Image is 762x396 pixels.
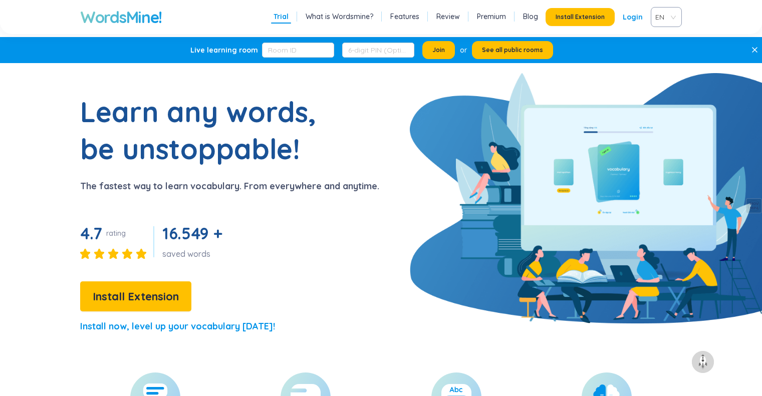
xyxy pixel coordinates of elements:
[432,46,445,54] span: Join
[472,41,553,59] button: See all public rooms
[556,13,605,21] span: Install Extension
[80,7,162,27] a: WordsMine!
[306,12,373,22] a: What is Wordsmine?
[190,45,258,55] div: Live learning room
[695,354,711,370] img: to top
[93,288,179,305] span: Install Extension
[482,46,543,54] span: See all public rooms
[436,12,460,22] a: Review
[162,223,222,243] span: 16.549 +
[460,45,467,56] div: or
[162,248,226,259] div: saved words
[477,12,506,22] a: Premium
[80,281,191,311] button: Install Extension
[80,93,331,167] h1: Learn any words, be unstoppable!
[80,319,275,333] p: Install now, level up your vocabulary [DATE]!
[80,223,102,243] span: 4.7
[80,292,191,302] a: Install Extension
[274,12,289,22] a: Trial
[546,8,615,26] button: Install Extension
[655,10,673,25] span: VIE
[390,12,419,22] a: Features
[262,43,334,58] input: Room ID
[80,179,379,193] p: The fastest way to learn vocabulary. From everywhere and anytime.
[523,12,538,22] a: Blog
[106,228,126,238] div: rating
[422,41,455,59] button: Join
[342,43,414,58] input: 6-digit PIN (Optional)
[623,8,643,26] a: Login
